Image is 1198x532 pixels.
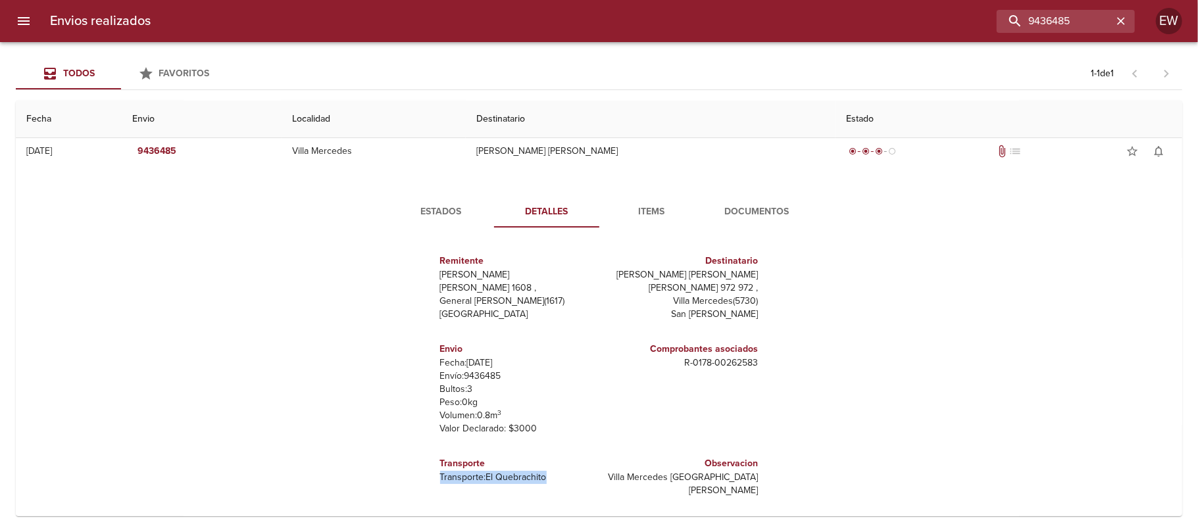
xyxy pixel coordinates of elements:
p: [PERSON_NAME] 1608 , [440,281,594,295]
span: Pagina siguiente [1151,58,1182,89]
div: [DATE] [26,145,52,157]
th: Estado [836,101,1182,138]
span: Estados [397,204,486,220]
p: [GEOGRAPHIC_DATA] [440,308,594,321]
h6: Envios realizados [50,11,151,32]
div: Abrir información de usuario [1156,8,1182,34]
p: Volumen: 0.8 m [440,409,594,422]
h6: Observacion [605,456,759,471]
span: radio_button_checked [849,147,857,155]
button: menu [8,5,39,37]
span: radio_button_checked [875,147,883,155]
p: Bultos: 3 [440,383,594,396]
span: radio_button_unchecked [888,147,896,155]
td: [PERSON_NAME] [PERSON_NAME] [466,128,836,175]
p: [PERSON_NAME] [PERSON_NAME] [605,268,759,281]
span: No tiene pedido asociado [1009,145,1022,158]
p: Villa Mercedes [GEOGRAPHIC_DATA][PERSON_NAME] [605,471,759,497]
p: Transporte: El Quebrachito [440,471,594,484]
th: Destinatario [466,101,836,138]
p: Valor Declarado: $ 3000 [440,422,594,435]
span: star_border [1126,145,1139,158]
p: Peso: 0 kg [440,396,594,409]
th: Envio [122,101,282,138]
div: En viaje [846,145,899,158]
button: 9436485 [132,139,182,164]
p: General [PERSON_NAME] ( 1617 ) [440,295,594,308]
p: Villa Mercedes ( 5730 ) [605,295,759,308]
span: notifications_none [1152,145,1165,158]
div: EW [1156,8,1182,34]
span: Documentos [712,204,802,220]
input: buscar [997,10,1112,33]
h6: Envio [440,342,594,356]
span: Items [607,204,697,220]
h6: Remitente [440,254,594,268]
h6: Comprobantes asociados [605,342,759,356]
span: Detalles [502,204,591,220]
span: Pagina anterior [1119,66,1151,80]
span: Todos [63,68,95,79]
table: Tabla de envíos del cliente [16,90,1182,518]
p: R - 0178 - 00262583 [605,356,759,370]
p: San [PERSON_NAME] [605,308,759,321]
sup: 3 [498,408,502,417]
th: Localidad [282,101,465,138]
th: Fecha [16,101,122,138]
span: Favoritos [159,68,210,79]
button: Activar notificaciones [1145,138,1172,164]
h6: Transporte [440,456,594,471]
p: 1 - 1 de 1 [1091,67,1114,80]
em: 9436485 [137,143,176,160]
td: Villa Mercedes [282,128,465,175]
div: Tabs Envios [16,58,226,89]
p: Fecha: [DATE] [440,356,594,370]
button: Agregar a favoritos [1119,138,1145,164]
p: [PERSON_NAME] 972 972 , [605,281,759,295]
span: Tiene documentos adjuntos [996,145,1009,158]
h6: Destinatario [605,254,759,268]
div: Tabs detalle de guia [389,196,810,228]
span: radio_button_checked [862,147,870,155]
p: [PERSON_NAME] [440,268,594,281]
p: Envío: 9436485 [440,370,594,383]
